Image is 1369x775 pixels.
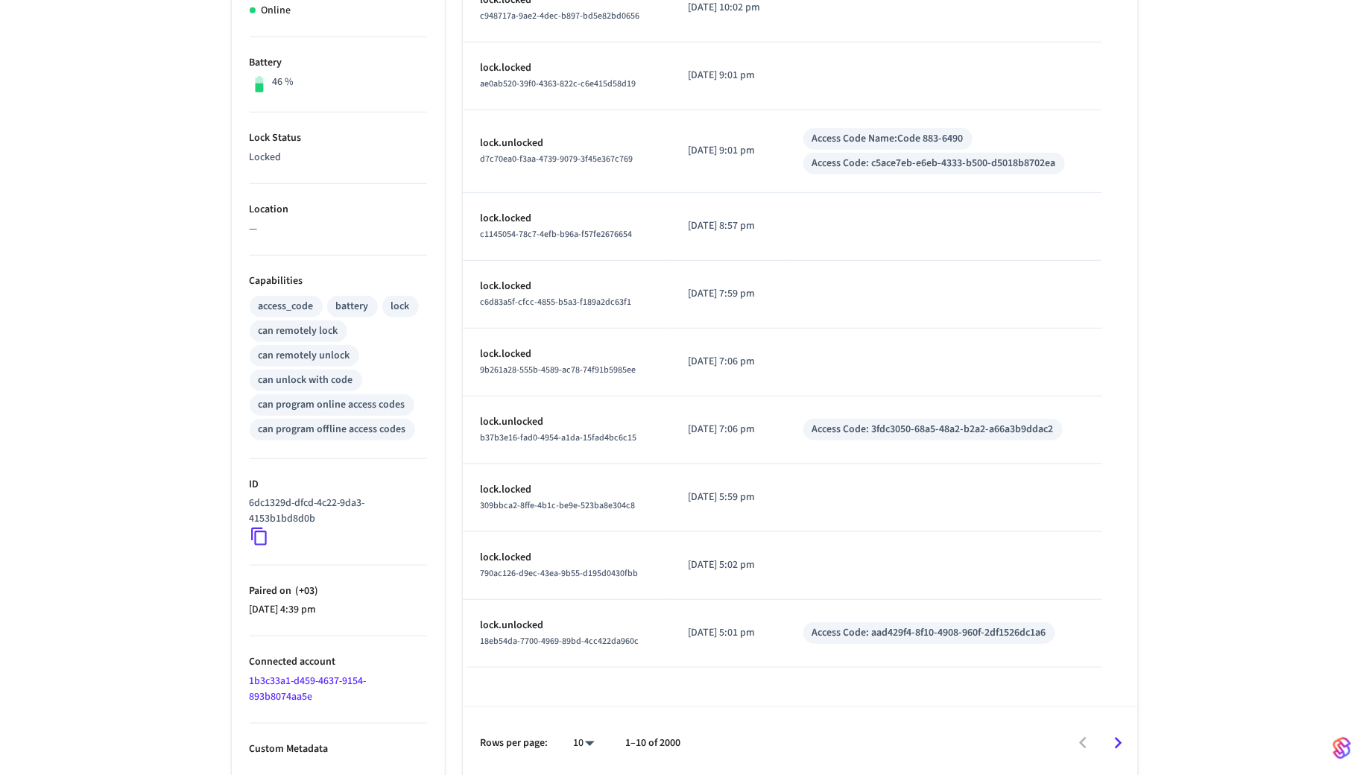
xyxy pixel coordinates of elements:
[626,736,681,751] p: 1–10 of 2000
[250,602,427,618] p: [DATE] 4:39 pm
[812,625,1046,641] div: Access Code: aad429f4-8f10-4908-960f-2df1526dc1a6
[272,75,294,90] p: 46 %
[481,60,653,76] p: lock.locked
[262,3,291,19] p: Online
[688,218,767,234] p: [DATE] 8:57 pm
[250,496,421,527] p: 6dc1329d-dfcd-4c22-9da3-4153b1bd8d0b
[481,347,653,362] p: lock.locked
[481,279,653,294] p: lock.locked
[259,323,338,339] div: can remotely lock
[481,635,639,648] span: 18eb54da-7700-4969-89bd-4cc422da960c
[250,674,367,704] a: 1b3c33a1-d459-4637-9154-893b8074aa5e
[481,618,653,633] p: lock.unlocked
[250,654,427,670] p: Connected account
[481,228,633,241] span: c1145054-78c7-4efb-b96a-f57fe2676654
[250,130,427,146] p: Lock Status
[250,221,427,237] p: —
[481,567,639,580] span: 790ac126-d9ec-43ea-9b55-d195d0430fbb
[336,299,369,314] div: battery
[688,490,767,505] p: [DATE] 5:59 pm
[481,431,637,444] span: b37b3e16-fad0-4954-a1da-15fad4bc6c15
[688,625,767,641] p: [DATE] 5:01 pm
[1333,736,1351,760] img: SeamLogoGradient.69752ec5.svg
[481,153,633,165] span: d7c70ea0-f3aa-4739-9079-3f45e367c769
[481,736,548,751] p: Rows per page:
[812,131,964,147] div: Access Code Name: Code 883-6490
[812,156,1056,171] div: Access Code: c5ace7eb-e6eb-4333-b500-d5018b8702ea
[566,733,602,754] div: 10
[259,422,406,437] div: can program offline access codes
[481,10,640,22] span: c948717a-9ae2-4dec-b897-bd5e82bd0656
[259,348,350,364] div: can remotely unlock
[481,77,636,90] span: ae0ab520-39f0-4363-822c-c6e415d58d19
[250,202,427,218] p: Location
[688,557,767,573] p: [DATE] 5:02 pm
[481,364,636,376] span: 9b261a28-555b-4589-ac78-74f91b5985ee
[259,397,405,413] div: can program online access codes
[481,414,653,430] p: lock.unlocked
[688,68,767,83] p: [DATE] 9:01 pm
[250,273,427,289] p: Capabilities
[812,422,1054,437] div: Access Code: 3fdc3050-68a5-48a2-b2a2-a66a3b9ddac2
[688,422,767,437] p: [DATE] 7:06 pm
[1101,726,1136,761] button: Go to next page
[481,296,632,309] span: c6d83a5f-cfcc-4855-b5a3-f189a2dc63f1
[391,299,410,314] div: lock
[481,211,653,227] p: lock.locked
[250,741,427,757] p: Custom Metadata
[250,55,427,71] p: Battery
[250,150,427,165] p: Locked
[481,136,653,151] p: lock.unlocked
[481,550,653,566] p: lock.locked
[688,143,767,159] p: [DATE] 9:01 pm
[292,583,318,598] span: ( +03 )
[259,373,353,388] div: can unlock with code
[250,583,427,599] p: Paired on
[259,299,314,314] div: access_code
[481,482,653,498] p: lock.locked
[250,477,427,493] p: ID
[688,286,767,302] p: [DATE] 7:59 pm
[688,354,767,370] p: [DATE] 7:06 pm
[481,499,636,512] span: 309bbca2-8ffe-4b1c-be9e-523ba8e304c8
